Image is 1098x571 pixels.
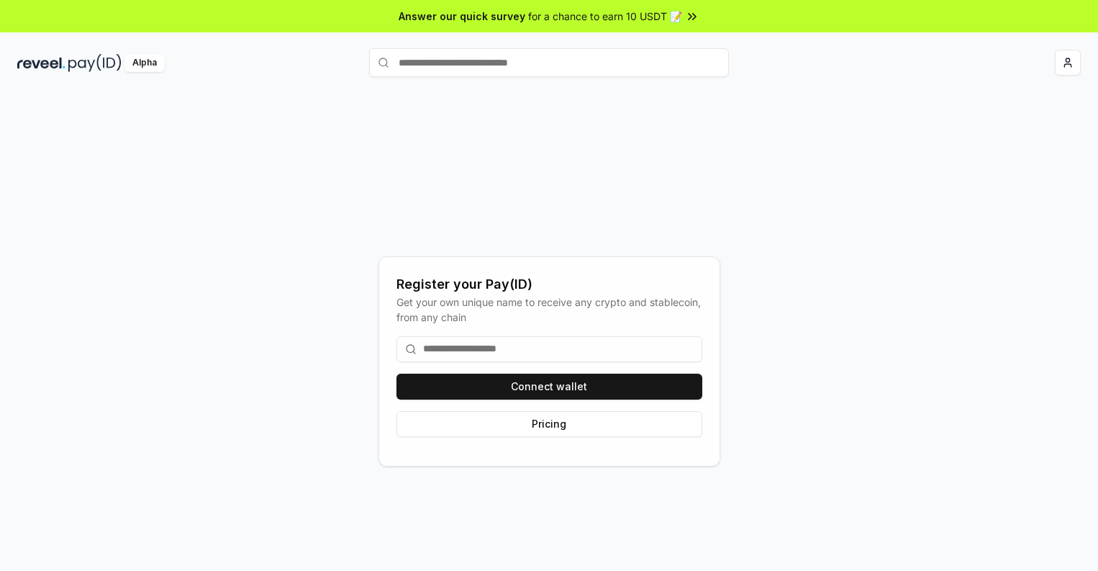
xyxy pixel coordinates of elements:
img: pay_id [68,54,122,72]
div: Get your own unique name to receive any crypto and stablecoin, from any chain [396,295,702,325]
button: Connect wallet [396,374,702,400]
span: Answer our quick survey [399,9,525,24]
span: for a chance to earn 10 USDT 📝 [528,9,682,24]
img: reveel_dark [17,54,65,72]
div: Register your Pay(ID) [396,274,702,295]
div: Alpha [124,54,165,72]
button: Pricing [396,411,702,437]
